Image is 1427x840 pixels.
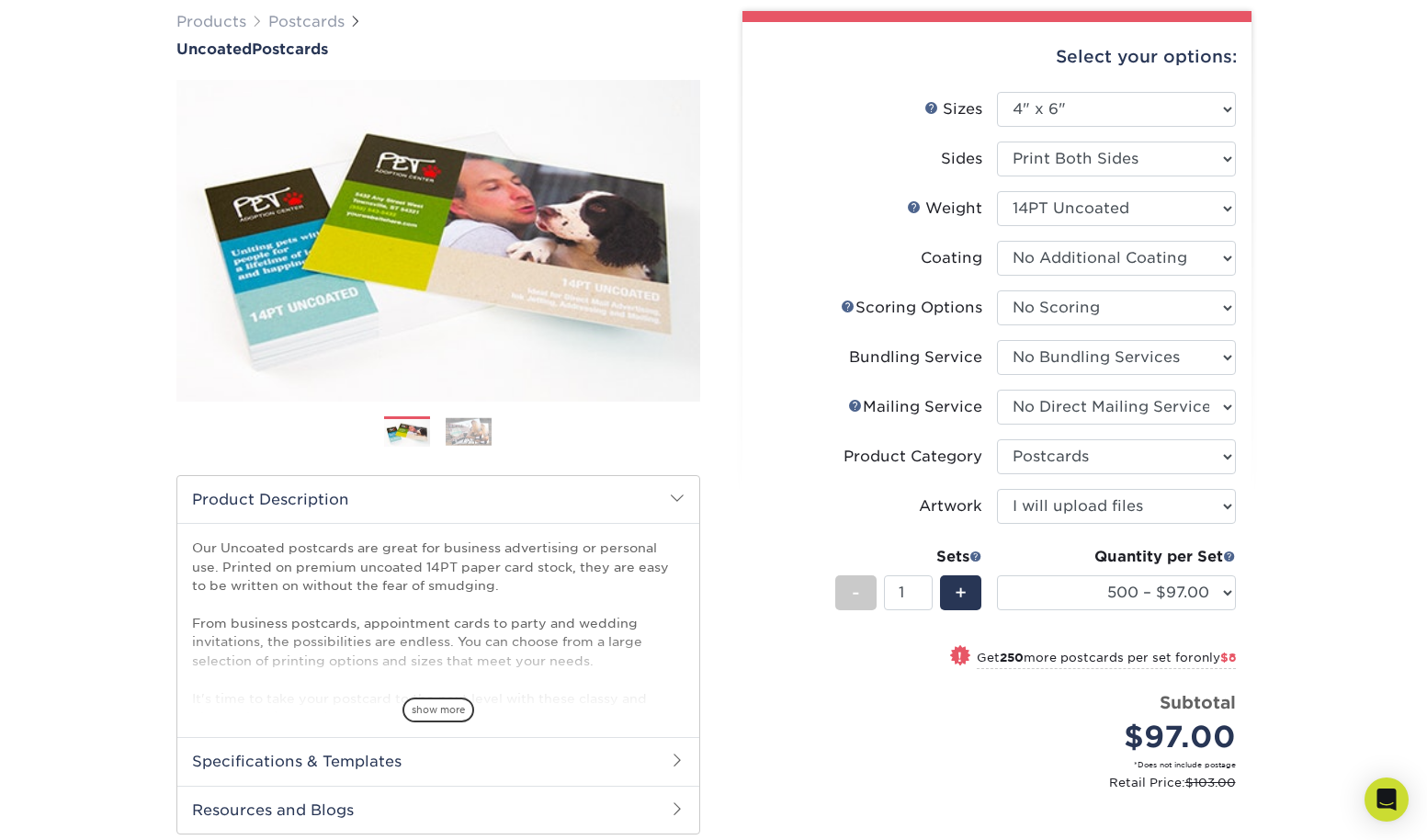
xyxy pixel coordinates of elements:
span: + [955,579,967,607]
div: Scoring Options [841,297,982,319]
span: $103.00 [1185,776,1236,789]
span: only [1194,651,1236,664]
div: Artwork [919,495,982,517]
div: Product Category [844,446,982,468]
img: Postcards 01 [384,417,430,449]
div: Bundling Service [849,346,982,369]
span: $8 [1220,651,1236,664]
h2: Product Description [177,476,699,523]
div: Sides [941,148,982,170]
h2: Specifications & Templates [177,737,699,785]
small: *Does not include postage [772,759,1236,770]
small: Retail Price: [772,774,1236,791]
span: ! [957,647,962,666]
div: Weight [907,198,982,220]
a: Postcards [268,13,345,30]
h1: Postcards [176,40,700,58]
span: show more [402,698,474,722]
div: Select your options: [757,22,1237,92]
div: Mailing Service [848,396,982,418]
a: UncoatedPostcards [176,40,700,58]
strong: 250 [1000,651,1024,664]
p: Our Uncoated postcards are great for business advertising or personal use. Printed on premium unc... [192,539,685,726]
a: Products [176,13,246,30]
div: Open Intercom Messenger [1365,778,1409,822]
div: Quantity per Set [997,546,1236,568]
img: Uncoated 01 [176,60,700,422]
div: Sets [835,546,982,568]
div: Coating [921,247,982,269]
div: Sizes [924,98,982,120]
span: Uncoated [176,40,252,58]
small: Get more postcards per set for [977,651,1236,669]
div: $97.00 [1011,715,1236,759]
span: - [852,579,860,607]
img: Postcards 02 [446,417,492,446]
h2: Resources and Blogs [177,786,699,834]
strong: Subtotal [1160,692,1236,712]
